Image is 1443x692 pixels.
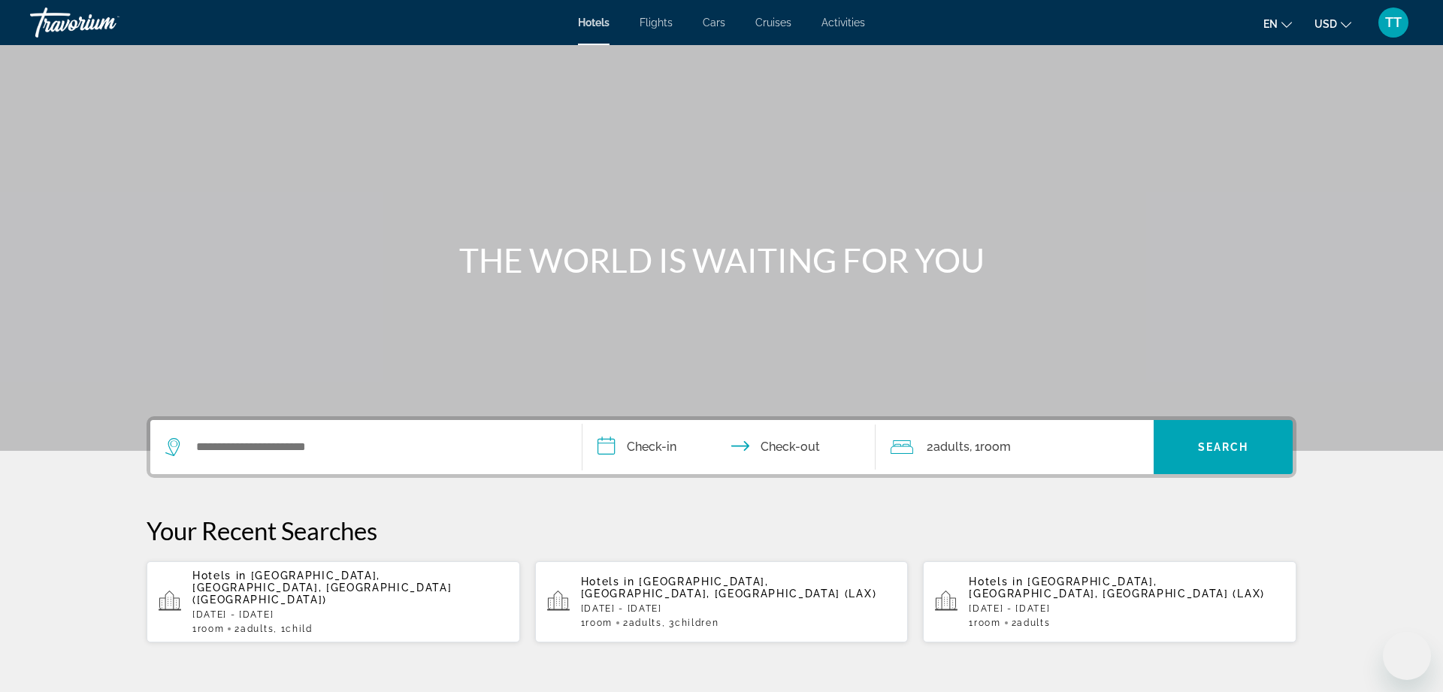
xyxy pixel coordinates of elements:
[1012,618,1051,628] span: 2
[1383,632,1431,680] iframe: Bouton de lancement de la fenêtre de messagerie
[969,603,1284,614] p: [DATE] - [DATE]
[581,576,877,600] span: [GEOGRAPHIC_DATA], [GEOGRAPHIC_DATA], [GEOGRAPHIC_DATA] (LAX)
[286,624,312,634] span: Child
[192,570,247,582] span: Hotels in
[535,561,909,643] button: Hotels in [GEOGRAPHIC_DATA], [GEOGRAPHIC_DATA], [GEOGRAPHIC_DATA] (LAX)[DATE] - [DATE]1Room2Adult...
[581,576,635,588] span: Hotels in
[1263,18,1278,30] span: en
[192,624,224,634] span: 1
[30,3,180,42] a: Travorium
[703,17,725,29] a: Cars
[198,624,225,634] span: Room
[440,240,1003,280] h1: THE WORLD IS WAITING FOR YOU
[192,609,508,620] p: [DATE] - [DATE]
[821,17,865,29] a: Activities
[582,420,876,474] button: Check in and out dates
[274,624,312,634] span: , 1
[147,515,1296,545] p: Your Recent Searches
[234,624,274,634] span: 2
[1017,618,1050,628] span: Adults
[755,17,791,29] a: Cruises
[581,603,897,614] p: [DATE] - [DATE]
[1314,13,1351,35] button: Change currency
[969,618,1000,628] span: 1
[585,618,613,628] span: Room
[969,576,1023,588] span: Hotels in
[581,618,613,628] span: 1
[240,624,274,634] span: Adults
[623,618,662,628] span: 2
[1154,420,1293,474] button: Search
[640,17,673,29] a: Flights
[1263,13,1292,35] button: Change language
[923,561,1296,643] button: Hotels in [GEOGRAPHIC_DATA], [GEOGRAPHIC_DATA], [GEOGRAPHIC_DATA] (LAX)[DATE] - [DATE]1Room2Adults
[1198,441,1249,453] span: Search
[969,576,1265,600] span: [GEOGRAPHIC_DATA], [GEOGRAPHIC_DATA], [GEOGRAPHIC_DATA] (LAX)
[675,618,718,628] span: Children
[1374,7,1413,38] button: User Menu
[192,570,452,606] span: [GEOGRAPHIC_DATA], [GEOGRAPHIC_DATA], [GEOGRAPHIC_DATA] ([GEOGRAPHIC_DATA])
[1385,15,1402,30] span: TT
[629,618,662,628] span: Adults
[974,618,1001,628] span: Room
[933,440,970,454] span: Adults
[980,440,1011,454] span: Room
[662,618,719,628] span: , 3
[970,437,1011,458] span: , 1
[150,420,1293,474] div: Search widget
[147,561,520,643] button: Hotels in [GEOGRAPHIC_DATA], [GEOGRAPHIC_DATA], [GEOGRAPHIC_DATA] ([GEOGRAPHIC_DATA])[DATE] - [DA...
[927,437,970,458] span: 2
[1314,18,1337,30] span: USD
[578,17,610,29] a: Hotels
[876,420,1154,474] button: Travelers: 2 adults, 0 children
